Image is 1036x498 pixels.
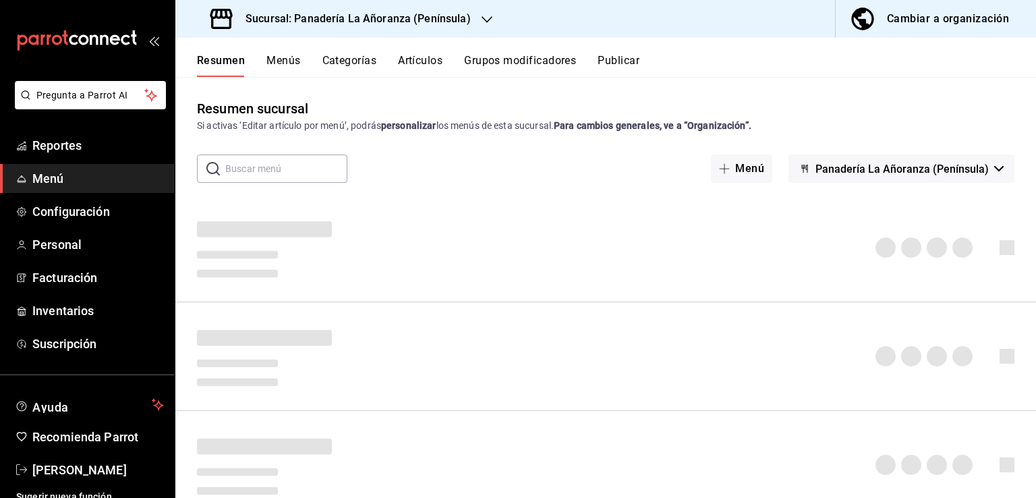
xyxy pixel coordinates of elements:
[598,54,639,77] button: Publicar
[32,269,164,287] span: Facturación
[788,155,1014,183] button: Panadería La Añoranza (Península)
[32,236,164,254] span: Personal
[32,461,164,479] span: [PERSON_NAME]
[266,54,300,77] button: Menús
[32,169,164,188] span: Menú
[197,54,1036,77] div: navigation tabs
[887,9,1009,28] div: Cambiar a organización
[148,35,159,46] button: open_drawer_menu
[197,99,308,119] div: Resumen sucursal
[36,88,145,103] span: Pregunta a Parrot AI
[322,54,377,77] button: Categorías
[15,81,166,109] button: Pregunta a Parrot AI
[32,397,146,413] span: Ayuda
[9,98,166,112] a: Pregunta a Parrot AI
[815,163,989,175] span: Panadería La Añoranza (Península)
[32,302,164,320] span: Inventarios
[32,428,164,446] span: Recomienda Parrot
[381,120,436,131] strong: personalizar
[197,54,245,77] button: Resumen
[225,155,347,182] input: Buscar menú
[235,11,471,27] h3: Sucursal: Panadería La Añoranza (Península)
[398,54,442,77] button: Artículos
[554,120,751,131] strong: Para cambios generales, ve a “Organización”.
[32,202,164,221] span: Configuración
[32,335,164,353] span: Suscripción
[464,54,576,77] button: Grupos modificadores
[711,155,772,183] button: Menú
[197,119,1014,133] div: Si activas ‘Editar artículo por menú’, podrás los menús de esta sucursal.
[32,136,164,155] span: Reportes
